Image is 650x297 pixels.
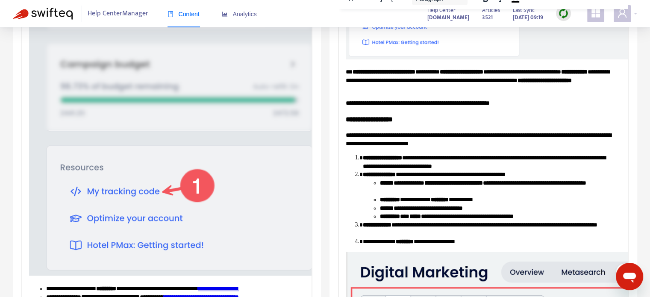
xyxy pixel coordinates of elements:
span: Last Sync [513,6,535,15]
iframe: Botón para iniciar la ventana de mensajería [616,263,643,290]
span: Analytics [222,11,257,18]
span: Help Center [427,6,456,15]
span: book [168,11,174,17]
img: Swifteq [13,8,73,20]
strong: [DATE] 09:19 [513,13,543,22]
span: appstore [591,8,601,18]
span: user [617,8,627,18]
strong: 3521 [482,13,493,22]
strong: [DOMAIN_NAME] [427,13,469,22]
span: Content [168,11,200,18]
span: area-chart [222,11,228,17]
img: sync.dc5367851b00ba804db3.png [558,8,569,19]
a: [DOMAIN_NAME] [427,12,469,22]
span: Articles [482,6,500,15]
span: Help Center Manager [88,6,148,22]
